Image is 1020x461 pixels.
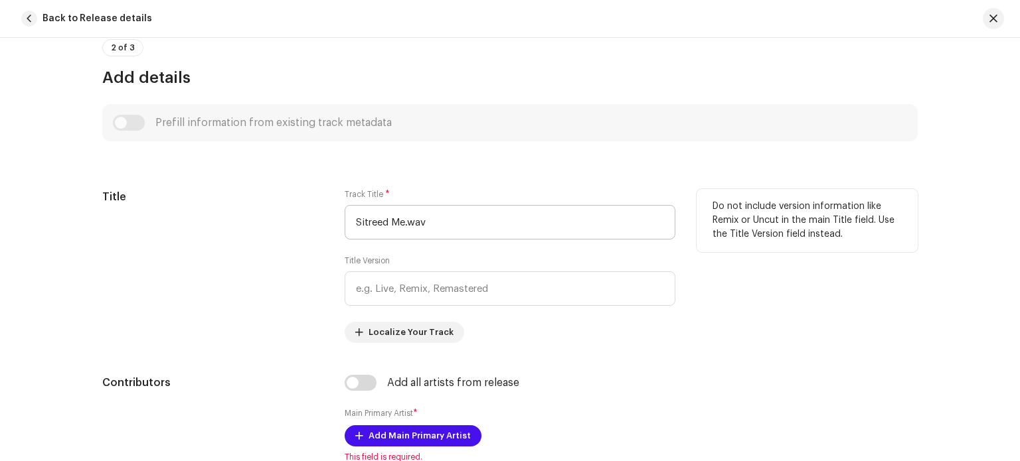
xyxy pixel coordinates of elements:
label: Track Title [345,189,390,200]
button: Add Main Primary Artist [345,425,481,446]
label: Title Version [345,255,390,266]
input: Enter the name of the track [345,205,675,239]
input: e.g. Live, Remix, Remastered [345,271,675,306]
h3: Add details [102,67,918,88]
p: Do not include version information like Remix or Uncut in the main Title field. Use the Title Ver... [713,200,902,241]
span: Localize Your Track [369,319,454,346]
h5: Contributors [102,375,323,391]
button: Localize Your Track [345,322,464,343]
h5: Title [102,189,323,205]
span: Add Main Primary Artist [369,423,471,449]
div: Add all artists from release [387,377,519,388]
small: Main Primary Artist [345,409,413,417]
